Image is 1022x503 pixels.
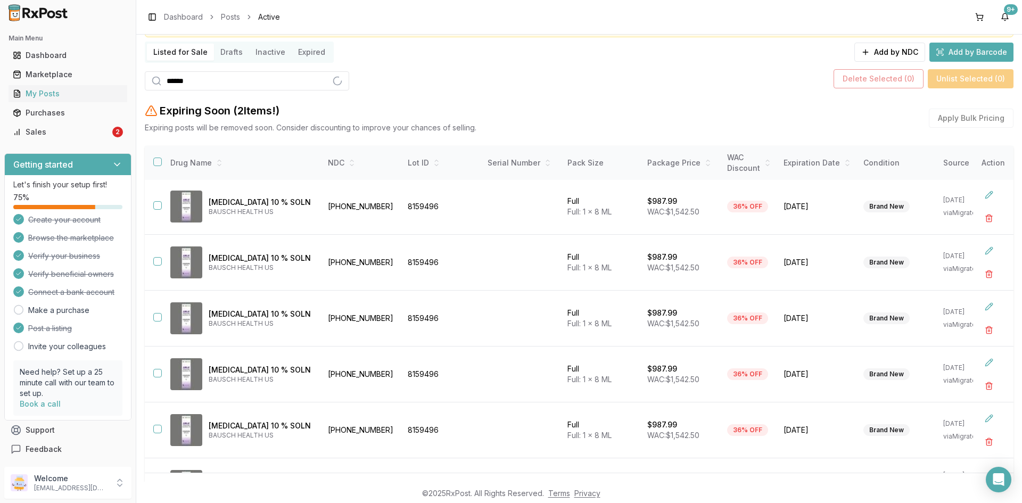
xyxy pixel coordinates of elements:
[209,309,313,319] p: [MEDICAL_DATA] 10 % SOLN
[209,208,313,216] p: BAUSCH HEALTH US
[854,43,925,62] button: Add by NDC
[9,103,127,122] a: Purchases
[979,241,999,260] button: Edit
[11,474,28,491] img: User avatar
[209,431,313,440] p: BAUSCH HEALTH US
[401,347,481,402] td: 8159496
[322,347,401,402] td: [PHONE_NUMBER]
[9,46,127,65] a: Dashboard
[863,368,910,380] div: Brand New
[170,414,202,446] img: Jublia 10 % SOLN
[784,201,851,212] span: [DATE]
[160,103,279,118] h2: Expiring Soon ( 2 Item s !)
[13,88,123,99] div: My Posts
[13,127,110,137] div: Sales
[209,253,313,263] p: [MEDICAL_DATA] 10 % SOLN
[322,179,401,235] td: [PHONE_NUMBER]
[4,440,131,459] button: Feedback
[292,44,332,61] button: Expired
[943,432,984,441] p: via Migrated
[863,312,910,324] div: Brand New
[943,252,984,260] p: [DATE]
[4,420,131,440] button: Support
[13,158,73,171] h3: Getting started
[4,47,131,64] button: Dashboard
[328,158,395,168] div: NDC
[647,319,699,328] span: WAC: $1,542.50
[784,313,851,324] span: [DATE]
[979,297,999,316] button: Edit
[170,358,202,390] img: Jublia 10 % SOLN
[727,368,768,380] div: 36% OFF
[34,484,108,492] p: [EMAIL_ADDRESS][DOMAIN_NAME]
[979,185,999,204] button: Edit
[170,246,202,278] img: Jublia 10 % SOLN
[112,127,123,137] div: 2
[13,179,122,190] p: Let's finish your setup first!
[943,158,984,168] div: Source
[727,257,768,268] div: 36% OFF
[28,323,72,334] span: Post a listing
[567,319,612,328] span: Full: 1 x 8 ML
[4,66,131,83] button: Marketplace
[567,263,612,272] span: Full: 1 x 8 ML
[979,353,999,372] button: Edit
[857,146,937,180] th: Condition
[9,34,127,43] h2: Main Menu
[548,489,570,498] a: Terms
[567,375,612,384] span: Full: 1 x 8 ML
[979,320,999,340] button: Delete
[561,179,641,235] td: Full
[170,470,202,502] img: Jublia 10 % SOLN
[209,319,313,328] p: BAUSCH HEALTH US
[4,85,131,102] button: My Posts
[784,425,851,435] span: [DATE]
[986,467,1011,492] div: Open Intercom Messenger
[973,146,1013,180] th: Action
[4,4,72,21] img: RxPost Logo
[145,122,476,133] p: Expiring posts will be removed soon. Consider discounting to improve your chances of selling.
[647,375,699,384] span: WAC: $1,542.50
[9,65,127,84] a: Marketplace
[979,209,999,228] button: Delete
[943,376,984,385] p: via Migrated
[863,424,910,436] div: Brand New
[561,146,641,180] th: Pack Size
[401,402,481,458] td: 8159496
[4,104,131,121] button: Purchases
[863,201,910,212] div: Brand New
[34,473,108,484] p: Welcome
[727,424,768,436] div: 36% OFF
[979,265,999,284] button: Delete
[9,84,127,103] a: My Posts
[647,263,699,272] span: WAC: $1,542.50
[147,44,214,61] button: Listed for Sale
[170,302,202,334] img: Jublia 10 % SOLN
[20,367,116,399] p: Need help? Set up a 25 minute call with our team to set up.
[13,108,123,118] div: Purchases
[170,191,202,222] img: Jublia 10 % SOLN
[26,444,62,455] span: Feedback
[561,402,641,458] td: Full
[943,265,984,273] p: via Migrated
[13,69,123,80] div: Marketplace
[647,207,699,216] span: WAC: $1,542.50
[979,465,999,484] button: Edit
[647,308,677,318] p: $987.99
[647,158,714,168] div: Package Price
[401,235,481,291] td: 8159496
[943,364,984,372] p: [DATE]
[221,12,240,22] a: Posts
[863,257,910,268] div: Brand New
[4,123,131,141] button: Sales2
[727,152,771,174] div: WAC Discount
[20,399,61,408] a: Book a call
[28,233,114,243] span: Browse the marketplace
[209,420,313,431] p: [MEDICAL_DATA] 10 % SOLN
[561,235,641,291] td: Full
[408,158,475,168] div: Lot ID
[574,489,600,498] a: Privacy
[13,50,123,61] div: Dashboard
[943,320,984,329] p: via Migrated
[943,308,984,316] p: [DATE]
